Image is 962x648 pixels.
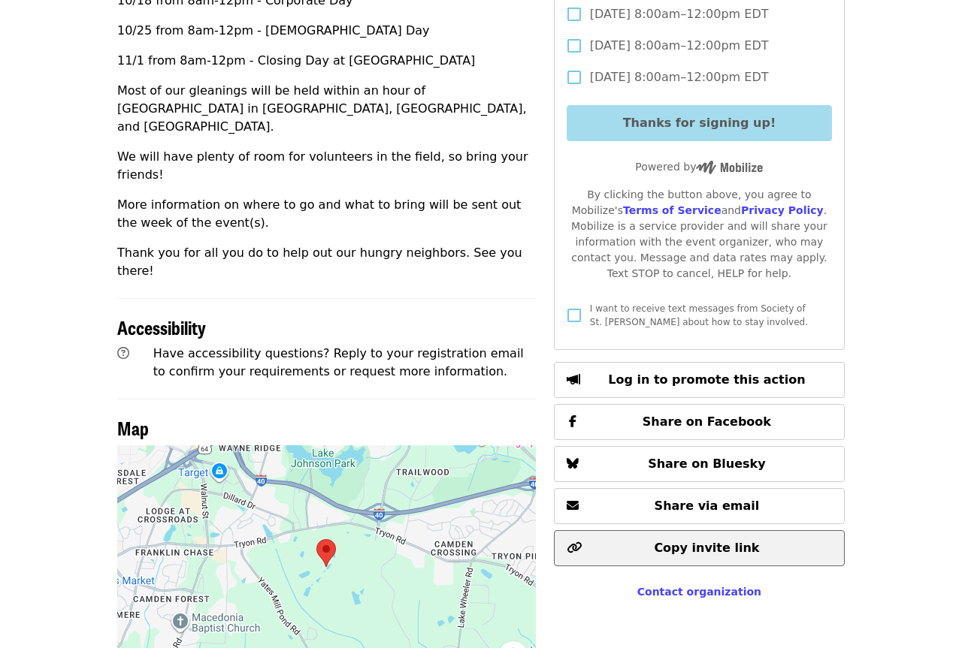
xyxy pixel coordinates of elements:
[655,499,760,513] span: Share via email
[554,362,845,398] button: Log in to promote this action
[554,404,845,440] button: Share on Facebook
[117,346,129,360] i: question-circle icon
[117,82,536,136] p: Most of our gleanings will be held within an hour of [GEOGRAPHIC_DATA] in [GEOGRAPHIC_DATA], [GEO...
[590,37,769,55] span: [DATE] 8:00am–12:00pm EDT
[117,244,536,280] p: Thank you for all you do to help out our hungry neighbors. See you there!
[117,148,536,184] p: We will have plenty of room for volunteers in the field, so bring your friends!
[117,52,536,70] p: 11/1 from 8am-12pm - Closing Day at [GEOGRAPHIC_DATA]
[567,187,832,282] div: By clicking the button above, you agree to Mobilize's and . Mobilize is a service provider and wi...
[608,372,805,387] span: Log in to promote this action
[117,196,536,232] p: More information on where to go and what to bring will be sent out the week of the event(s).
[635,161,763,173] span: Powered by
[117,414,149,441] span: Map
[590,68,769,86] span: [DATE] 8:00am–12:00pm EDT
[567,105,832,141] button: Thanks for signing up!
[643,414,771,429] span: Share on Facebook
[554,530,845,566] button: Copy invite link
[590,303,808,327] span: I want to receive text messages from Society of St. [PERSON_NAME] about how to stay involved.
[623,204,721,216] a: Terms of Service
[741,204,824,216] a: Privacy Policy
[153,346,524,378] span: Have accessibility questions? Reply to your registration email to confirm your requirements or re...
[590,5,769,23] span: [DATE] 8:00am–12:00pm EDT
[554,488,845,524] button: Share via email
[654,541,759,555] span: Copy invite link
[696,161,763,174] img: Powered by Mobilize
[648,457,766,471] span: Share on Bluesky
[117,22,536,40] p: 10/25 from 8am-12pm - [DEMOGRAPHIC_DATA] Day
[637,586,761,598] a: Contact organization
[117,314,206,340] span: Accessibility
[554,446,845,482] button: Share on Bluesky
